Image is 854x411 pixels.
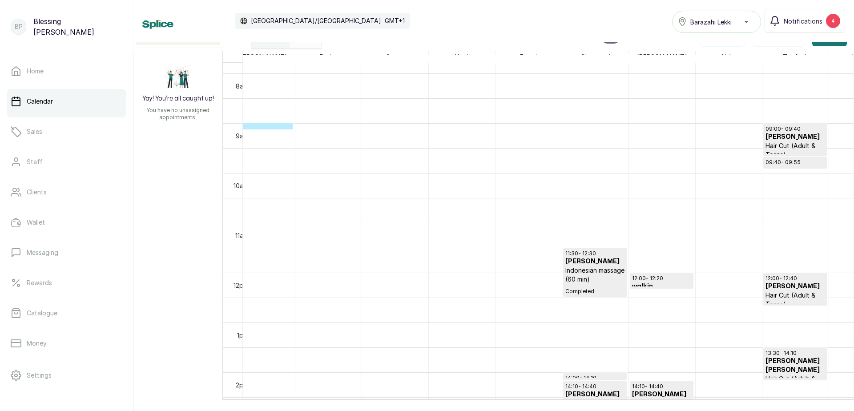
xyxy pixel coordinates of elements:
h3: walkin [632,282,691,291]
button: Notifications4 [765,9,845,33]
p: Indonesian massage (60 min) [565,266,624,284]
div: 2pm [234,380,250,390]
span: [PERSON_NAME] [635,51,689,62]
a: Money [7,331,126,356]
h3: [PERSON_NAME] [565,257,624,266]
span: Notifications [784,16,822,26]
div: 11am [234,231,250,240]
p: Hair Cut (Adult & Teens) [765,291,825,309]
p: 12:00 - 12:40 [765,275,825,282]
div: 9am [234,131,250,141]
h3: [PERSON_NAME] [PERSON_NAME] [765,357,825,375]
h3: [PERSON_NAME] [565,390,624,399]
h3: [PERSON_NAME] [PERSON_NAME] [632,390,691,408]
button: Barazahi Lekki [672,11,761,33]
span: Barazahi Lekki [690,17,732,27]
a: Catalogue [7,301,126,326]
span: Sunny [384,51,406,62]
p: Settings [27,371,52,380]
p: Money [27,339,47,348]
p: [GEOGRAPHIC_DATA]/[GEOGRAPHIC_DATA] [251,16,381,25]
p: 11:30 - 12:30 [565,250,624,257]
p: Messaging [27,248,58,257]
p: Sales [27,127,42,136]
div: 10am [232,181,250,190]
a: Calendar [7,89,126,114]
span: Funmi [518,51,539,62]
p: Catalogue [27,309,57,318]
span: Kemi [453,51,470,62]
p: Hair Cut (Adult & Teens) [765,375,825,392]
p: 14:10 - 14:40 [632,383,691,390]
a: Staff [7,149,126,174]
a: Rewards [7,270,126,295]
div: 8am [234,81,250,91]
p: Home [27,67,44,76]
a: Wallet [7,210,126,235]
span: Taofeek [781,51,810,62]
p: 09:00 - 09:40 [765,125,825,133]
p: Hair Cut (Adult & Teens) [765,141,825,159]
p: Blessing [PERSON_NAME] [33,16,122,37]
span: Aisha [719,51,738,62]
p: 14:00 - 14:10 [565,375,624,382]
a: Settings [7,363,126,388]
div: 1pm [235,330,250,340]
span: [PERSON_NAME] [235,51,289,62]
div: 4 [826,14,840,28]
p: Rewards [27,278,52,287]
p: 12:00 - 12:20 [632,275,691,282]
p: GMT+1 [385,16,405,25]
span: Purity [318,51,339,62]
p: You have no unassigned appointments. [139,107,217,121]
p: 13:30 - 14:10 [765,350,825,357]
a: Clients [7,180,126,205]
p: Staff [27,157,43,166]
span: Oluwaseyi [579,51,612,62]
div: 12pm [232,281,250,290]
p: 14:10 - 14:40 [565,383,624,390]
p: Calendar [27,97,53,106]
h3: [PERSON_NAME] [765,166,825,175]
a: Sales [7,119,126,144]
a: Home [7,59,126,84]
p: Brazillian (women) [565,399,624,408]
a: Messaging [7,240,126,265]
p: 09:00 - 09:03 [232,125,291,133]
h2: Yay! You’re all caught up! [142,94,214,103]
p: 09:40 - 09:55 [765,159,825,166]
h3: [PERSON_NAME] [765,282,825,291]
h3: [PERSON_NAME] [765,133,825,141]
p: Clients [27,188,47,197]
p: Wallet [27,218,45,227]
p: BP [15,22,23,31]
p: Completed [565,284,624,295]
